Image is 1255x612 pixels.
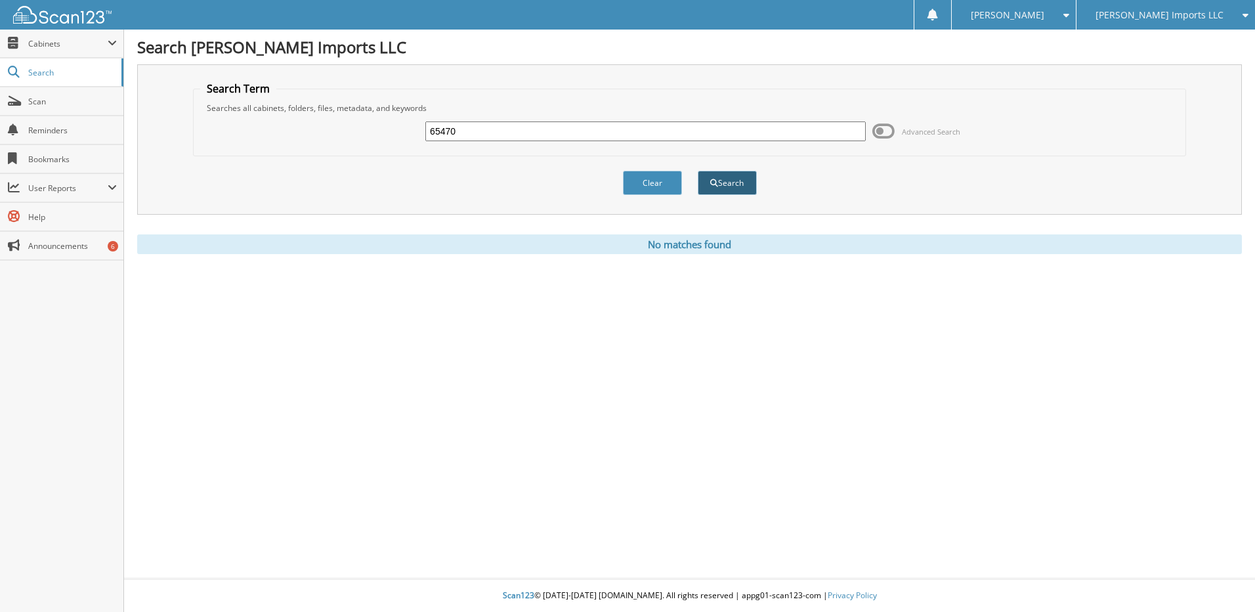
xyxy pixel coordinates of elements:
[902,127,960,137] span: Advanced Search
[124,580,1255,612] div: © [DATE]-[DATE] [DOMAIN_NAME]. All rights reserved | appg01-scan123-com |
[13,6,112,24] img: scan123-logo-white.svg
[28,211,117,223] span: Help
[28,96,117,107] span: Scan
[1095,11,1223,19] span: [PERSON_NAME] Imports LLC
[971,11,1044,19] span: [PERSON_NAME]
[28,67,115,78] span: Search
[623,171,682,195] button: Clear
[28,38,108,49] span: Cabinets
[137,234,1242,254] div: No matches found
[698,171,757,195] button: Search
[828,590,877,601] a: Privacy Policy
[503,590,534,601] span: Scan123
[137,36,1242,58] h1: Search [PERSON_NAME] Imports LLC
[200,102,1179,114] div: Searches all cabinets, folders, files, metadata, and keywords
[28,183,108,194] span: User Reports
[28,240,117,251] span: Announcements
[1189,549,1255,612] iframe: Chat Widget
[200,81,276,96] legend: Search Term
[108,241,118,251] div: 6
[28,154,117,165] span: Bookmarks
[28,125,117,136] span: Reminders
